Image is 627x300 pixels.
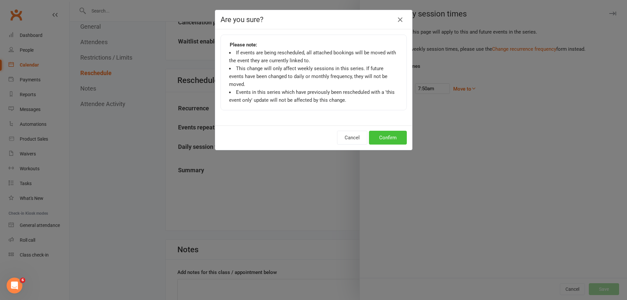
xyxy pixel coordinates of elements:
[229,88,398,104] li: Events in this series which have previously been rescheduled with a 'this event only' update will...
[20,278,25,283] span: 6
[7,278,22,293] iframe: Intercom live chat
[369,131,407,145] button: Confirm
[221,15,407,24] h4: Are you sure?
[230,41,257,49] strong: Please note:
[229,49,398,65] li: If events are being rescheduled, all attached bookings will be moved with the event they are curr...
[337,131,367,145] button: Cancel
[229,65,398,88] li: This change will only affect weekly sessions in this series. If future events have been changed t...
[395,14,405,25] button: Close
